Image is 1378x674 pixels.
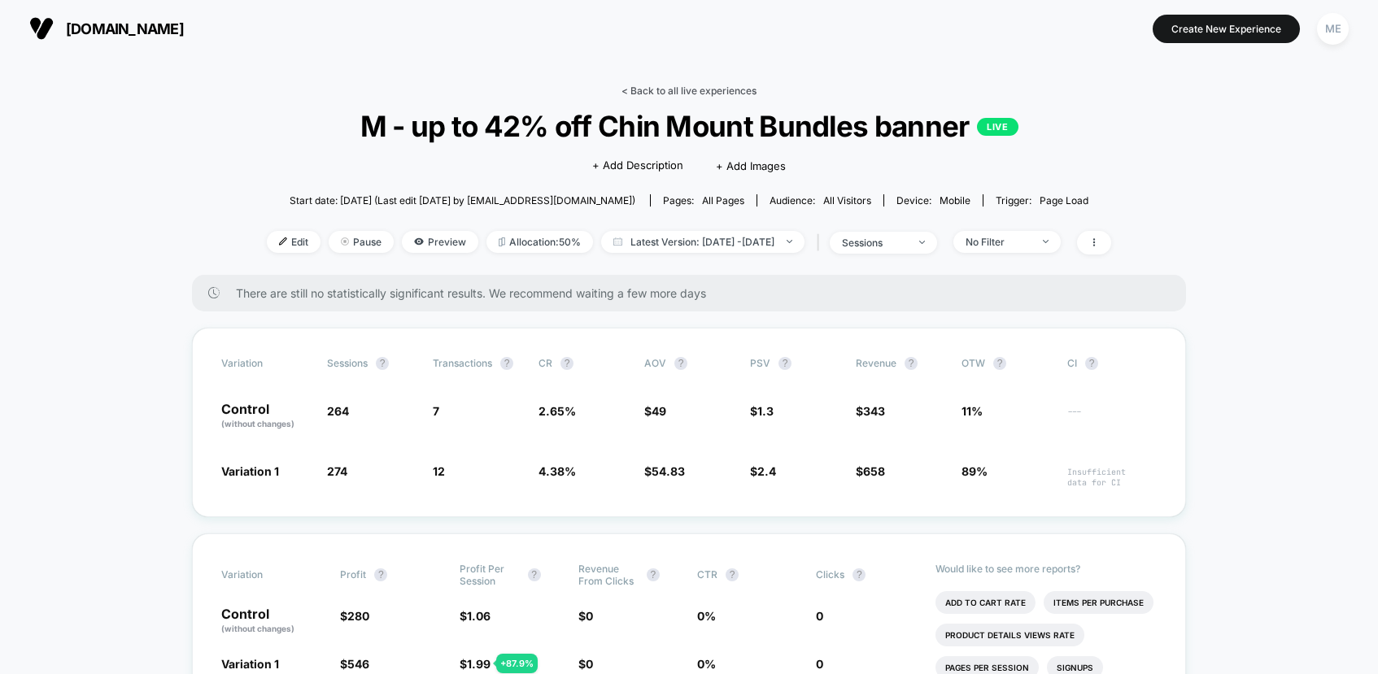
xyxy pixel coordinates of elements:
span: $ [578,657,593,671]
div: sessions [842,237,907,249]
span: + Add Images [716,159,786,172]
button: ME [1312,12,1354,46]
img: rebalance [499,237,505,246]
span: 2.65 % [539,404,576,418]
span: 12 [433,464,445,478]
span: All Visitors [823,194,871,207]
span: Profit Per Session [460,563,520,587]
span: 11% [962,404,983,418]
span: Variation 1 [221,464,279,478]
span: Revenue [856,357,896,369]
li: Add To Cart Rate [935,591,1036,614]
span: Revenue From Clicks [578,563,639,587]
img: end [341,237,349,246]
span: Profit [340,568,366,581]
span: all pages [702,194,744,207]
span: Latest Version: [DATE] - [DATE] [601,231,805,253]
span: 274 [327,464,347,478]
button: ? [376,357,389,370]
div: + 87.9 % [496,654,538,673]
span: $ [340,657,369,671]
span: (without changes) [221,419,294,428]
span: 546 [347,657,369,671]
span: 0 [816,609,823,623]
span: $ [644,464,685,478]
span: $ [578,609,593,623]
span: 54.83 [652,464,685,478]
span: Transactions [433,357,492,369]
span: Allocation: 50% [486,231,593,253]
span: Clicks [816,568,844,581]
span: (without changes) [221,624,294,633]
span: $ [644,404,666,418]
button: ? [374,568,387,581]
span: --- [1067,407,1157,430]
span: M - up to 42% off Chin Mount Bundles banner [309,109,1069,143]
img: Visually logo [29,16,54,41]
span: $ [750,404,774,418]
div: No Filter [966,236,1031,248]
span: Page Load [1040,194,1088,207]
span: Variation [221,357,311,370]
button: ? [674,357,687,370]
span: PSV [750,357,770,369]
span: Sessions [327,357,368,369]
button: ? [528,568,541,581]
span: Pause [329,231,394,253]
button: ? [1085,357,1098,370]
p: Control [221,607,324,635]
span: 0 % [697,657,716,671]
span: Insufficient data for CI [1067,467,1157,488]
span: | [813,231,830,254]
span: CI [1067,357,1157,370]
button: ? [500,357,513,370]
img: end [919,241,925,244]
span: AOV [644,357,666,369]
div: Trigger: [996,194,1088,207]
li: Items Per Purchase [1044,591,1153,614]
span: Edit [267,231,321,253]
li: Product Details Views Rate [935,624,1084,646]
span: 4.38 % [539,464,576,478]
span: 1.3 [757,404,774,418]
span: 49 [652,404,666,418]
span: 2.4 [757,464,776,478]
button: ? [647,568,660,581]
span: Preview [402,231,478,253]
button: ? [993,357,1006,370]
span: mobile [940,194,970,207]
div: Pages: [663,194,744,207]
span: $ [750,464,776,478]
button: ? [853,568,866,581]
span: $ [460,657,491,671]
span: OTW [962,357,1051,370]
button: Create New Experience [1153,15,1300,43]
span: + Add Description [592,158,683,174]
span: Variation 1 [221,657,279,671]
button: ? [905,357,918,370]
p: Would like to see more reports? [935,563,1158,575]
span: 0 [586,609,593,623]
span: 0 % [697,609,716,623]
span: 280 [347,609,369,623]
span: 264 [327,404,349,418]
span: 343 [863,404,885,418]
img: end [787,240,792,243]
button: ? [778,357,791,370]
span: Start date: [DATE] (Last edit [DATE] by [EMAIL_ADDRESS][DOMAIN_NAME]) [290,194,635,207]
span: $ [856,464,885,478]
span: 0 [586,657,593,671]
img: end [1043,240,1049,243]
span: 7 [433,404,439,418]
span: There are still no statistically significant results. We recommend waiting a few more days [236,286,1153,300]
button: [DOMAIN_NAME] [24,15,189,41]
p: LIVE [977,118,1018,136]
span: $ [460,609,491,623]
div: ME [1317,13,1349,45]
button: ? [560,357,573,370]
img: calendar [613,237,622,246]
span: [DOMAIN_NAME] [66,20,184,37]
span: Variation [221,563,311,587]
a: < Back to all live experiences [621,85,757,97]
span: 89% [962,464,988,478]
